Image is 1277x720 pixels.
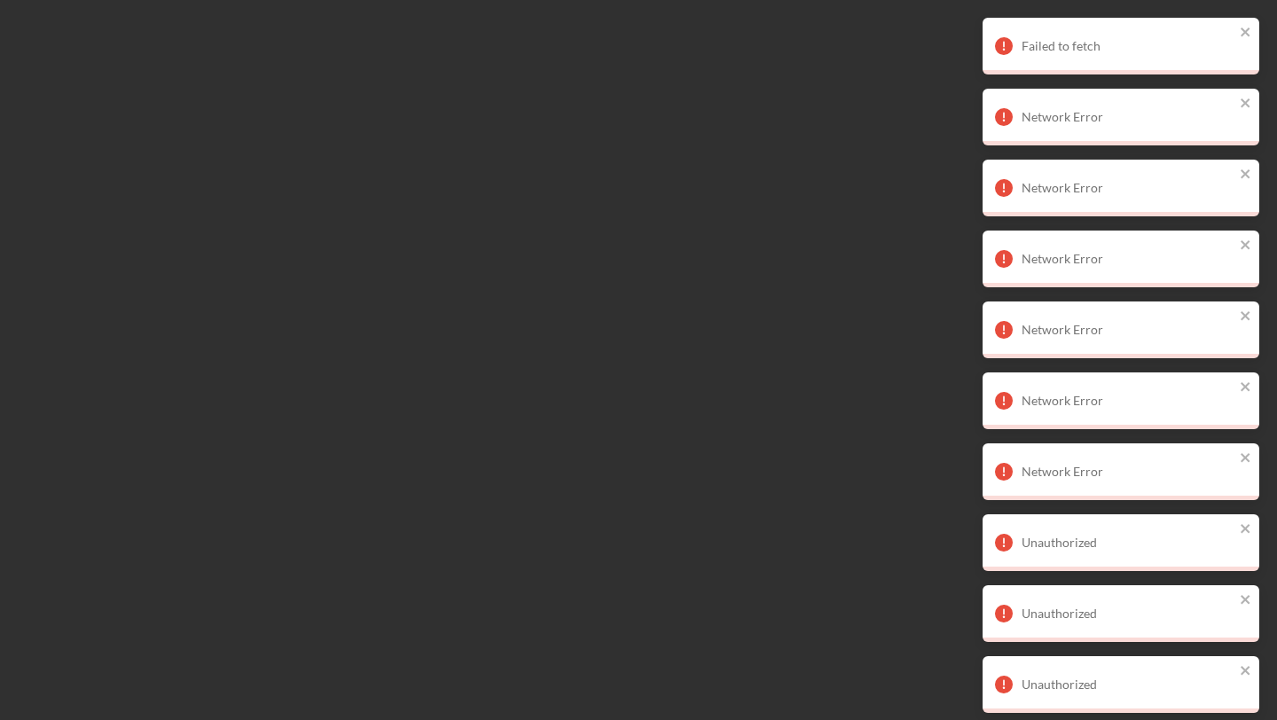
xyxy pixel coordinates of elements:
[1022,252,1234,266] div: Network Error
[1240,96,1252,113] button: close
[1022,607,1234,621] div: Unauthorized
[1240,380,1252,396] button: close
[1022,394,1234,408] div: Network Error
[1022,39,1234,53] div: Failed to fetch
[1240,167,1252,184] button: close
[1240,521,1252,538] button: close
[1240,592,1252,609] button: close
[1022,465,1234,479] div: Network Error
[1240,309,1252,325] button: close
[1022,181,1234,195] div: Network Error
[1022,536,1234,550] div: Unauthorized
[1240,663,1252,680] button: close
[1022,323,1234,337] div: Network Error
[1022,677,1234,692] div: Unauthorized
[1240,25,1252,42] button: close
[1240,238,1252,254] button: close
[1022,110,1234,124] div: Network Error
[1240,450,1252,467] button: close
